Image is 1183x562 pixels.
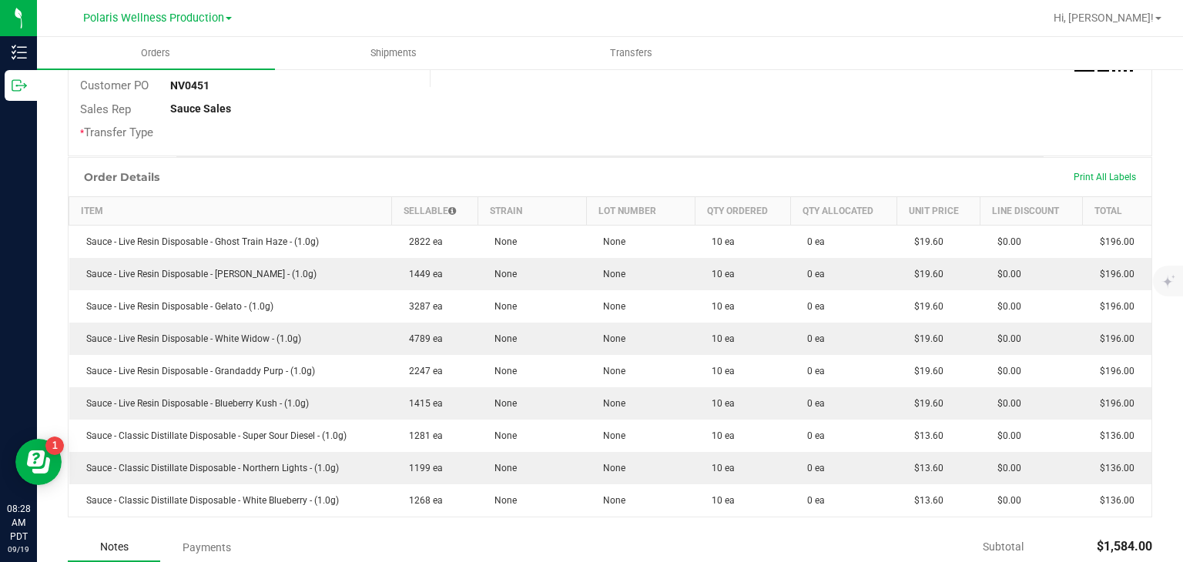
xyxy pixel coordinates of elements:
span: 0 ea [799,269,825,279]
span: Sauce - Classic Distillate Disposable - Super Sour Diesel - (1.0g) [79,430,347,441]
p: 09/19 [7,544,30,555]
span: 0 ea [799,301,825,312]
th: Lot Number [586,196,695,225]
span: 10 ea [704,366,735,376]
span: Transfers [589,46,673,60]
span: $136.00 [1092,463,1134,473]
span: $196.00 [1092,301,1134,312]
span: None [595,301,625,312]
span: None [487,430,517,441]
span: 10 ea [704,398,735,409]
span: $19.60 [907,301,943,312]
strong: NV0451 [170,79,209,92]
span: Sales Rep [80,102,131,116]
span: $13.60 [907,463,943,473]
span: $1,584.00 [1097,539,1152,554]
span: $0.00 [990,430,1021,441]
span: None [595,463,625,473]
span: $0.00 [990,333,1021,344]
span: None [595,430,625,441]
a: Shipments [275,37,513,69]
iframe: Resource center [15,439,62,485]
h1: Order Details [84,171,159,183]
span: $0.00 [990,398,1021,409]
span: Sauce - Live Resin Disposable - Grandaddy Purp - (1.0g) [79,366,315,376]
span: Sauce - Live Resin Disposable - Gelato - (1.0g) [79,301,273,312]
span: 3287 ea [401,301,443,312]
a: Transfers [512,37,750,69]
span: 0 ea [799,333,825,344]
span: 0 ea [799,463,825,473]
span: None [595,269,625,279]
span: $0.00 [990,495,1021,506]
span: 10 ea [704,463,735,473]
span: Shipments [350,46,437,60]
div: Payments [160,534,253,561]
span: $0.00 [990,366,1021,376]
span: None [595,236,625,247]
th: Qty Allocated [790,196,897,225]
span: $196.00 [1092,398,1134,409]
span: None [487,301,517,312]
span: None [487,236,517,247]
span: $19.60 [907,333,943,344]
span: Sauce - Classic Distillate Disposable - Northern Lights - (1.0g) [79,463,339,473]
span: Orders [120,46,191,60]
span: Customer PO [80,79,149,92]
span: 1268 ea [401,495,443,506]
span: $0.00 [990,236,1021,247]
span: None [595,398,625,409]
span: Print All Labels [1074,172,1136,182]
span: 0 ea [799,236,825,247]
span: $196.00 [1092,269,1134,279]
span: Sauce - Classic Distillate Disposable - White Blueberry - (1.0g) [79,495,339,506]
iframe: Resource center unread badge [45,437,64,455]
span: $196.00 [1092,236,1134,247]
span: 10 ea [704,236,735,247]
span: None [487,269,517,279]
span: $0.00 [990,463,1021,473]
th: Sellable [392,196,478,225]
span: $13.60 [907,430,943,441]
span: Transfer Type [80,125,153,139]
span: Sauce - Live Resin Disposable - White Widow - (1.0g) [79,333,301,344]
span: 1415 ea [401,398,443,409]
span: 0 ea [799,398,825,409]
span: Sauce - Live Resin Disposable - [PERSON_NAME] - (1.0g) [79,269,317,279]
span: 1449 ea [401,269,443,279]
span: None [595,333,625,344]
span: $136.00 [1092,495,1134,506]
span: $19.60 [907,236,943,247]
span: Subtotal [983,540,1024,553]
inline-svg: Outbound [12,78,27,93]
span: None [595,495,625,506]
th: Unit Price [897,196,980,225]
th: Total [1083,196,1151,225]
span: 10 ea [704,301,735,312]
span: $196.00 [1092,366,1134,376]
p: 08:28 AM PDT [7,502,30,544]
span: None [487,495,517,506]
span: $13.60 [907,495,943,506]
th: Strain [478,196,586,225]
span: None [595,366,625,376]
span: 10 ea [704,495,735,506]
span: $0.00 [990,269,1021,279]
span: 4789 ea [401,333,443,344]
span: 2247 ea [401,366,443,376]
th: Item [69,196,392,225]
th: Line Discount [980,196,1083,225]
span: 2822 ea [401,236,443,247]
th: Qty Ordered [695,196,790,225]
strong: Sauce Sales [170,102,231,115]
span: $0.00 [990,301,1021,312]
inline-svg: Inventory [12,45,27,60]
span: 0 ea [799,495,825,506]
span: 10 ea [704,430,735,441]
span: None [487,366,517,376]
span: None [487,398,517,409]
span: 10 ea [704,333,735,344]
span: Sauce - Live Resin Disposable - Ghost Train Haze - (1.0g) [79,236,319,247]
span: $19.60 [907,398,943,409]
